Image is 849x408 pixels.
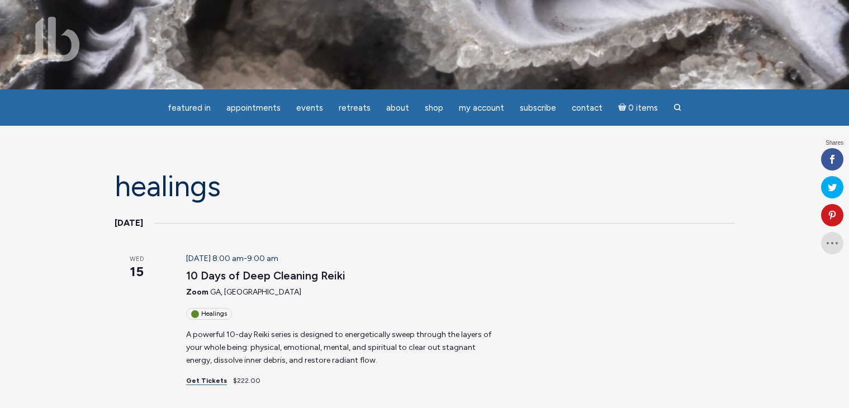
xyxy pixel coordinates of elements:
[332,97,377,119] a: Retreats
[220,97,287,119] a: Appointments
[186,308,232,320] div: Healings
[233,377,260,385] span: $222.00
[826,140,843,146] span: Shares
[459,103,504,113] span: My Account
[513,97,563,119] a: Subscribe
[380,97,416,119] a: About
[115,255,160,264] span: Wed
[186,329,502,367] p: A powerful 10-day Reiki series is designed to energetically sweep through the layers of your whol...
[452,97,511,119] a: My Account
[296,103,323,113] span: Events
[611,96,665,119] a: Cart0 items
[339,103,371,113] span: Retreats
[186,269,345,283] a: 10 Days of Deep Cleaning Reiki
[226,103,281,113] span: Appointments
[115,216,143,230] time: [DATE]
[186,377,227,385] a: Get Tickets
[520,103,556,113] span: Subscribe
[210,287,301,297] span: GA, [GEOGRAPHIC_DATA]
[572,103,603,113] span: Contact
[628,104,658,112] span: 0 items
[186,254,244,263] span: [DATE] 8:00 am
[168,103,211,113] span: featured in
[386,103,409,113] span: About
[186,254,278,263] time: -
[565,97,609,119] a: Contact
[425,103,443,113] span: Shop
[115,262,160,281] span: 15
[290,97,330,119] a: Events
[186,287,208,297] span: Zoom
[418,97,450,119] a: Shop
[17,17,80,61] img: Jamie Butler. The Everyday Medium
[618,103,629,113] i: Cart
[161,97,217,119] a: featured in
[115,170,735,202] h1: Healings
[247,254,278,263] span: 9:00 am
